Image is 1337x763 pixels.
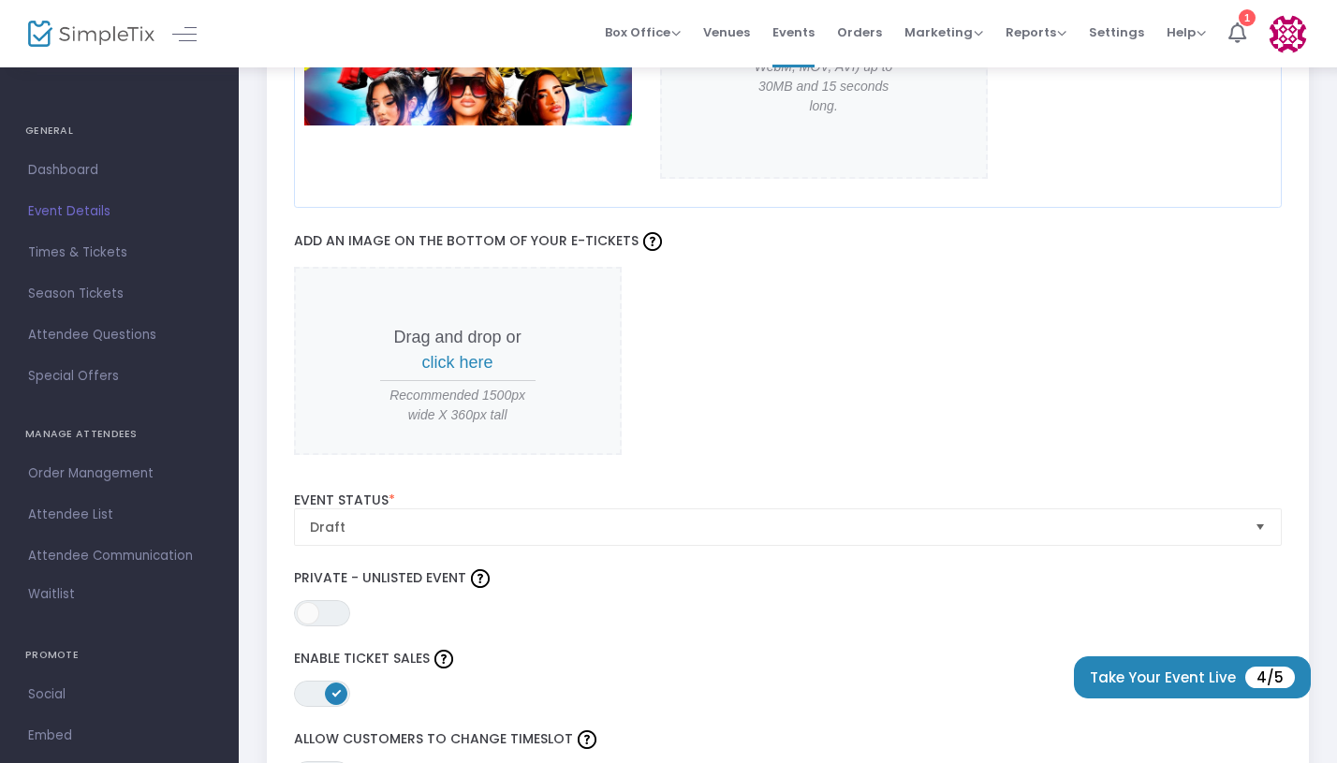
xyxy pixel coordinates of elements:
[643,232,662,251] img: question-mark
[310,518,1241,536] span: Draft
[294,231,667,250] span: Add an image on the bottom of your e-tickets
[422,353,493,372] span: click here
[904,23,983,41] span: Marketing
[1089,8,1144,56] span: Settings
[1247,509,1273,545] button: Select
[28,503,211,527] span: Attendee List
[28,323,211,347] span: Attendee Questions
[294,492,1283,509] label: Event Status
[837,8,882,56] span: Orders
[380,325,536,375] p: Drag and drop or
[1074,656,1311,698] button: Take Your Event Live4/5
[380,386,536,425] span: Recommended 1500px wide X 360px tall
[28,199,211,224] span: Event Details
[28,682,211,707] span: Social
[1006,23,1066,41] span: Reports
[25,416,213,453] h4: MANAGE ATTENDEES
[703,8,750,56] span: Venues
[28,241,211,265] span: Times & Tickets
[28,282,211,306] span: Season Tickets
[25,637,213,674] h4: PROMOTE
[1167,23,1206,41] span: Help
[28,724,211,748] span: Embed
[294,565,1283,593] label: Private - Unlisted Event
[1239,9,1256,26] div: 1
[294,645,1283,673] label: Enable Ticket Sales
[28,544,211,568] span: Attendee Communication
[28,585,75,604] span: Waitlist
[28,462,211,486] span: Order Management
[1245,667,1295,688] span: 4/5
[471,569,490,588] img: question-mark
[25,112,213,150] h4: GENERAL
[434,650,453,668] img: question-mark
[746,37,902,116] span: Upload a video (MP4, WebM, MOV, AVI) up to 30MB and 15 seconds long.
[331,688,341,697] span: ON
[28,158,211,183] span: Dashboard
[294,726,1283,754] label: Allow Customers to Change Timeslot
[28,364,211,389] span: Special Offers
[772,8,815,56] span: Events
[578,730,596,749] img: question-mark
[605,23,681,41] span: Box Office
